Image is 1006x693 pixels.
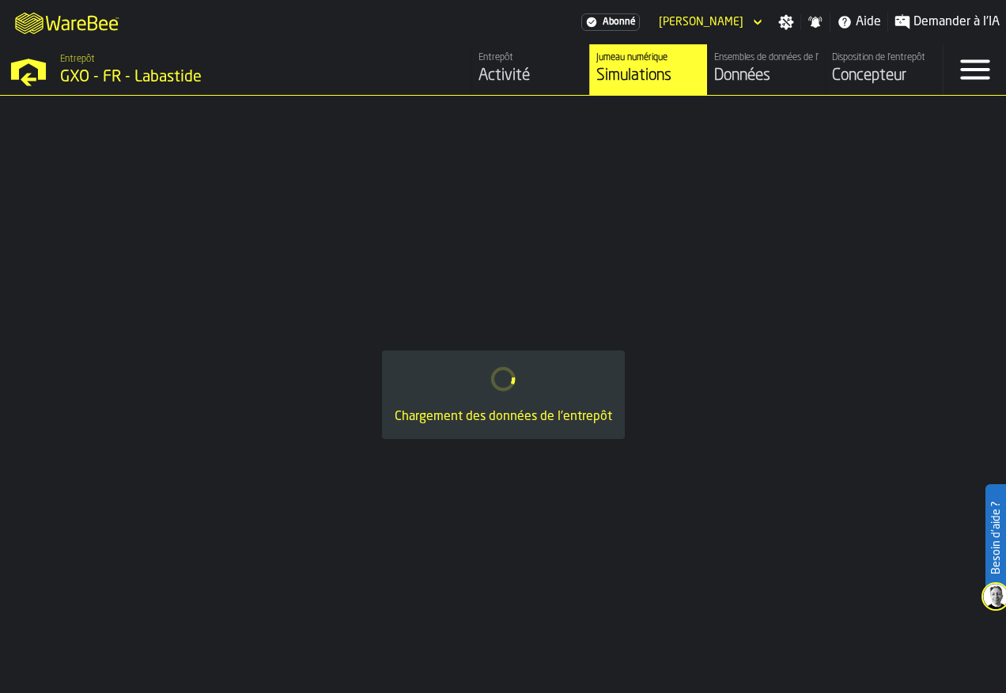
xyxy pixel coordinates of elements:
[596,65,701,87] div: Simulations
[714,65,819,87] div: Données
[832,52,936,63] div: Disposition de l'entrepôt
[659,16,743,28] div: DropdownMenuValue-HUGO MANIGLIER
[832,65,936,87] div: Concepteur
[652,13,766,32] div: DropdownMenuValue-HUGO MANIGLIER
[395,407,612,426] div: Chargement des données de l'entrepôt
[856,13,881,32] span: Aide
[596,52,701,63] div: Jumeau numérique
[581,13,640,31] a: link-to-/wh/i/6d62c477-0d62-49a3-8ae2-182b02fd63a7/settings/billing
[603,17,636,28] span: Abonné
[471,44,589,95] a: link-to-/wh/i/6d62c477-0d62-49a3-8ae2-182b02fd63a7/feed/
[707,44,825,95] a: link-to-/wh/i/6d62c477-0d62-49a3-8ae2-182b02fd63a7/data
[60,66,345,89] div: GXO - FR - Labastide
[825,44,943,95] a: link-to-/wh/i/6d62c477-0d62-49a3-8ae2-182b02fd63a7/designer
[478,52,583,63] div: Entrepôt
[714,52,819,63] div: Ensembles de données de l'entrepôt
[478,65,583,87] div: Activité
[944,44,1006,95] label: button-toggle-Menu
[913,13,1000,32] span: Demander à l'IA
[801,14,830,30] label: button-toggle-Notifications
[60,54,95,65] span: Entrepôt
[589,44,707,95] a: link-to-/wh/i/6d62c477-0d62-49a3-8ae2-182b02fd63a7/simulations
[830,13,887,32] label: button-toggle-Aide
[772,14,800,30] label: button-toggle-Paramètres
[581,13,640,31] div: Abonnement au menu
[888,13,1006,32] label: button-toggle-Demander à l'IA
